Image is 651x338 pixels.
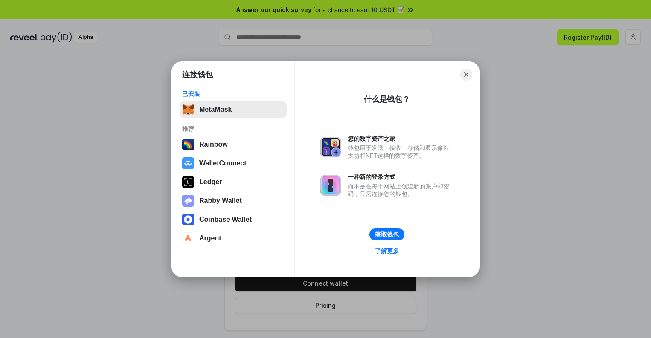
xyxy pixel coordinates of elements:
div: 一种新的登录方式 [348,173,453,181]
button: Argent [180,230,287,247]
button: Close [460,69,472,81]
button: 获取钱包 [369,228,404,240]
img: svg+xml,%3Csvg%20fill%3D%22none%22%20height%3D%2233%22%20viewBox%3D%220%200%2035%2033%22%20width%... [182,104,194,116]
img: svg+xml,%3Csvg%20width%3D%2228%22%20height%3D%2228%22%20viewBox%3D%220%200%2028%2028%22%20fill%3D... [182,157,194,169]
button: Rabby Wallet [180,192,287,209]
img: svg+xml,%3Csvg%20width%3D%2228%22%20height%3D%2228%22%20viewBox%3D%220%200%2028%2028%22%20fill%3D... [182,232,194,244]
div: 而不是在每个网站上创建新的账户和密码，只需连接您的钱包。 [348,182,453,198]
div: 了解更多 [375,247,399,255]
button: WalletConnect [180,155,287,172]
div: MetaMask [199,106,232,113]
div: 钱包用于发送、接收、存储和显示像以太坊和NFT这样的数字资产。 [348,144,453,159]
button: MetaMask [180,101,287,118]
img: svg+xml,%3Csvg%20xmlns%3D%22http%3A%2F%2Fwww.w3.org%2F2000%2Fsvg%22%20width%3D%2228%22%20height%3... [182,176,194,188]
div: 获取钱包 [375,231,399,238]
div: 推荐 [182,125,284,133]
img: svg+xml,%3Csvg%20width%3D%2228%22%20height%3D%2228%22%20viewBox%3D%220%200%2028%2028%22%20fill%3D... [182,214,194,225]
button: Rainbow [180,136,287,153]
button: Coinbase Wallet [180,211,287,228]
button: Ledger [180,173,287,191]
img: svg+xml,%3Csvg%20xmlns%3D%22http%3A%2F%2Fwww.w3.org%2F2000%2Fsvg%22%20fill%3D%22none%22%20viewBox... [320,175,341,196]
div: Argent [199,234,221,242]
a: 了解更多 [370,246,404,257]
div: WalletConnect [199,159,247,167]
div: Rabby Wallet [199,197,242,205]
img: svg+xml,%3Csvg%20width%3D%22120%22%20height%3D%22120%22%20viewBox%3D%220%200%20120%20120%22%20fil... [182,139,194,150]
img: svg+xml,%3Csvg%20xmlns%3D%22http%3A%2F%2Fwww.w3.org%2F2000%2Fsvg%22%20fill%3D%22none%22%20viewBox... [320,137,341,157]
div: 什么是钱包？ [364,94,410,104]
div: Coinbase Wallet [199,216,252,223]
div: Rainbow [199,141,228,148]
h1: 连接钱包 [182,69,213,80]
div: 您的数字资产之家 [348,135,453,142]
div: Ledger [199,178,222,186]
div: 已安装 [182,90,284,98]
img: svg+xml,%3Csvg%20xmlns%3D%22http%3A%2F%2Fwww.w3.org%2F2000%2Fsvg%22%20fill%3D%22none%22%20viewBox... [182,195,194,207]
